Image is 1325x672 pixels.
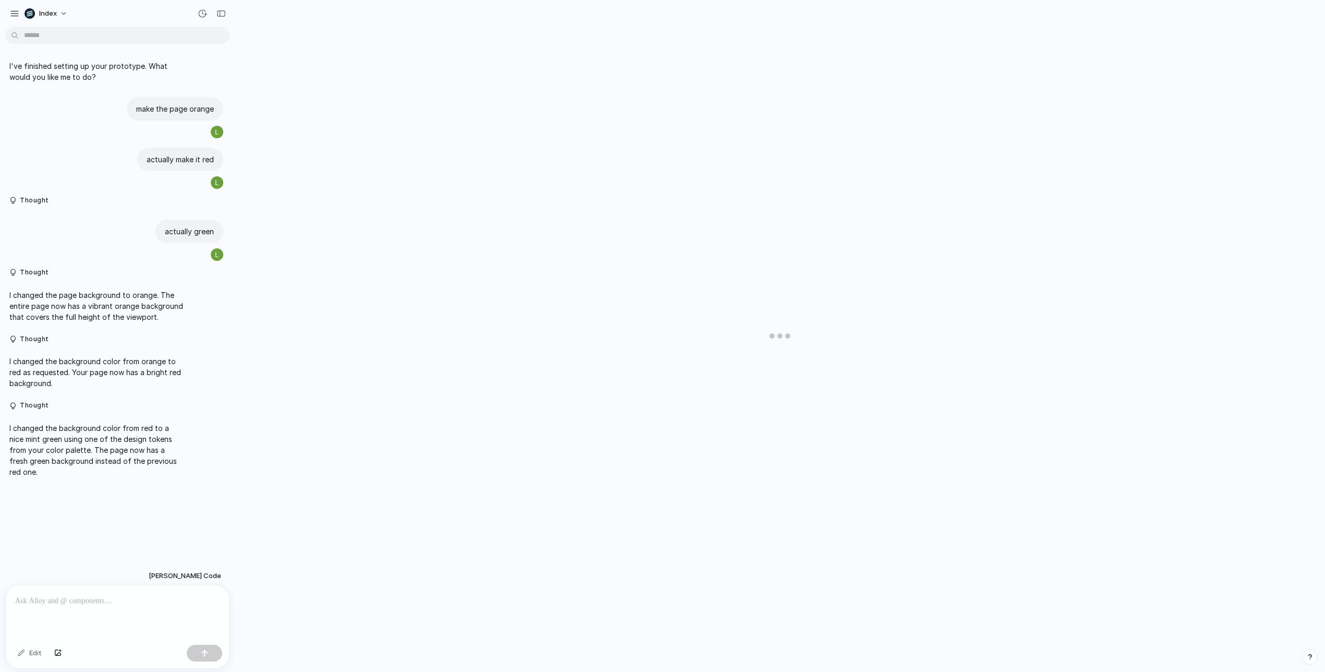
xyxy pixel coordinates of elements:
button: [PERSON_NAME] Code [146,567,224,585]
p: actually green [165,226,214,237]
p: I changed the background color from red to a nice mint green using one of the design tokens from ... [9,423,184,477]
p: actually make it red [147,154,214,165]
p: make the page orange [136,103,214,114]
p: I changed the page background to orange. The entire page now has a vibrant orange background that... [9,290,184,322]
p: I've finished setting up your prototype. What would you like me to do? [9,61,184,82]
p: I changed the background color from orange to red as requested. Your page now has a bright red ba... [9,356,184,389]
span: [PERSON_NAME] Code [149,571,221,581]
button: Index [20,5,73,22]
span: Index [39,8,57,19]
